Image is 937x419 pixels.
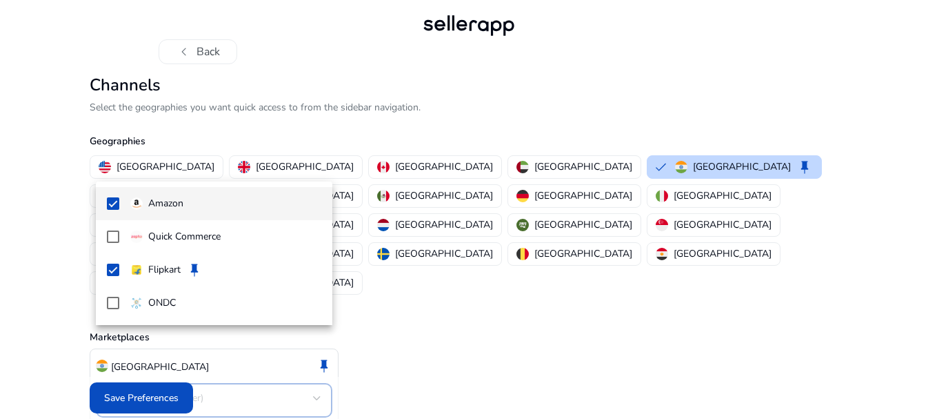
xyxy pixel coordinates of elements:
img: flipkart.svg [130,264,143,276]
p: Flipkart [148,262,181,277]
img: ondc-sm.webp [130,297,143,309]
p: Amazon [148,196,183,211]
p: ONDC [148,295,176,311]
img: quick-commerce.gif [130,231,143,243]
span: keep [186,262,203,278]
p: Quick Commerce [148,229,221,244]
img: amazon.svg [130,197,143,210]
